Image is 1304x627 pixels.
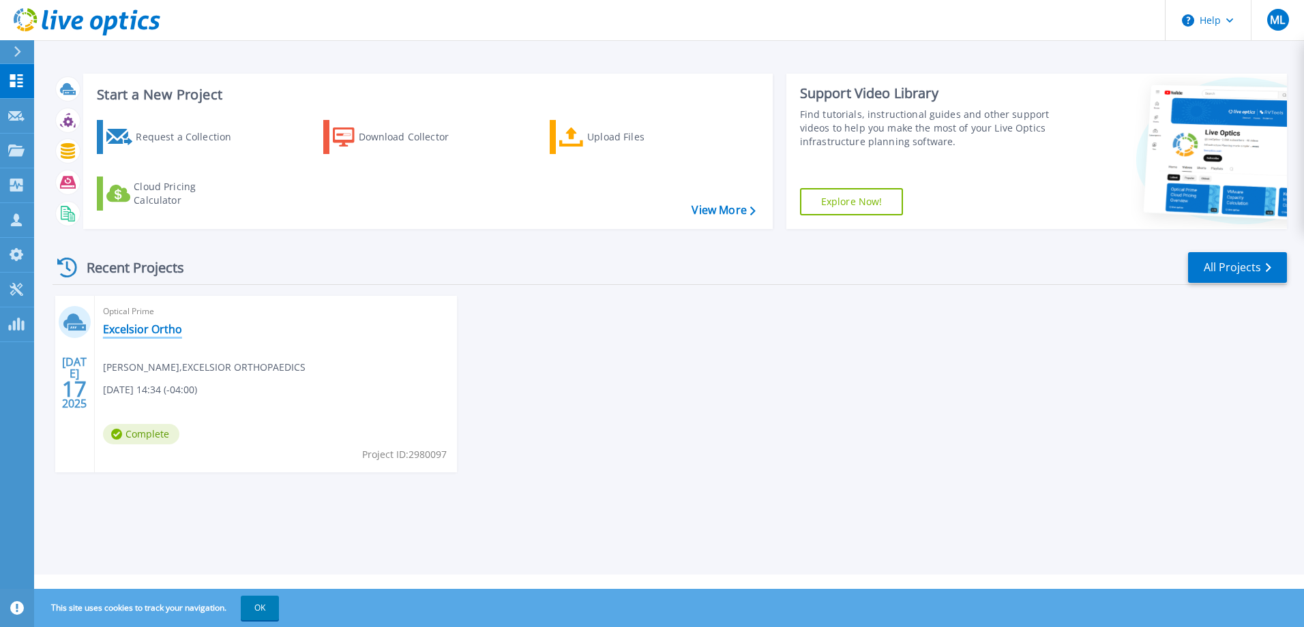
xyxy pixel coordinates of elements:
[38,596,279,620] span: This site uses cookies to track your navigation.
[1270,14,1285,25] span: ML
[800,85,1055,102] div: Support Video Library
[241,596,279,620] button: OK
[103,322,182,336] a: Excelsior Ortho
[359,123,468,151] div: Download Collector
[97,120,249,154] a: Request a Collection
[550,120,702,154] a: Upload Files
[97,177,249,211] a: Cloud Pricing Calculator
[53,251,203,284] div: Recent Projects
[97,87,755,102] h3: Start a New Project
[323,120,475,154] a: Download Collector
[103,424,179,444] span: Complete
[103,360,306,375] span: [PERSON_NAME] , EXCELSIOR ORTHOPAEDICS
[362,447,447,462] span: Project ID: 2980097
[587,123,696,151] div: Upload Files
[136,123,245,151] div: Request a Collection
[1188,252,1287,283] a: All Projects
[134,180,243,207] div: Cloud Pricing Calculator
[800,188,904,215] a: Explore Now!
[61,358,87,408] div: [DATE] 2025
[62,383,87,395] span: 17
[800,108,1055,149] div: Find tutorials, instructional guides and other support videos to help you make the most of your L...
[103,382,197,397] span: [DATE] 14:34 (-04:00)
[692,204,755,217] a: View More
[103,304,449,319] span: Optical Prime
